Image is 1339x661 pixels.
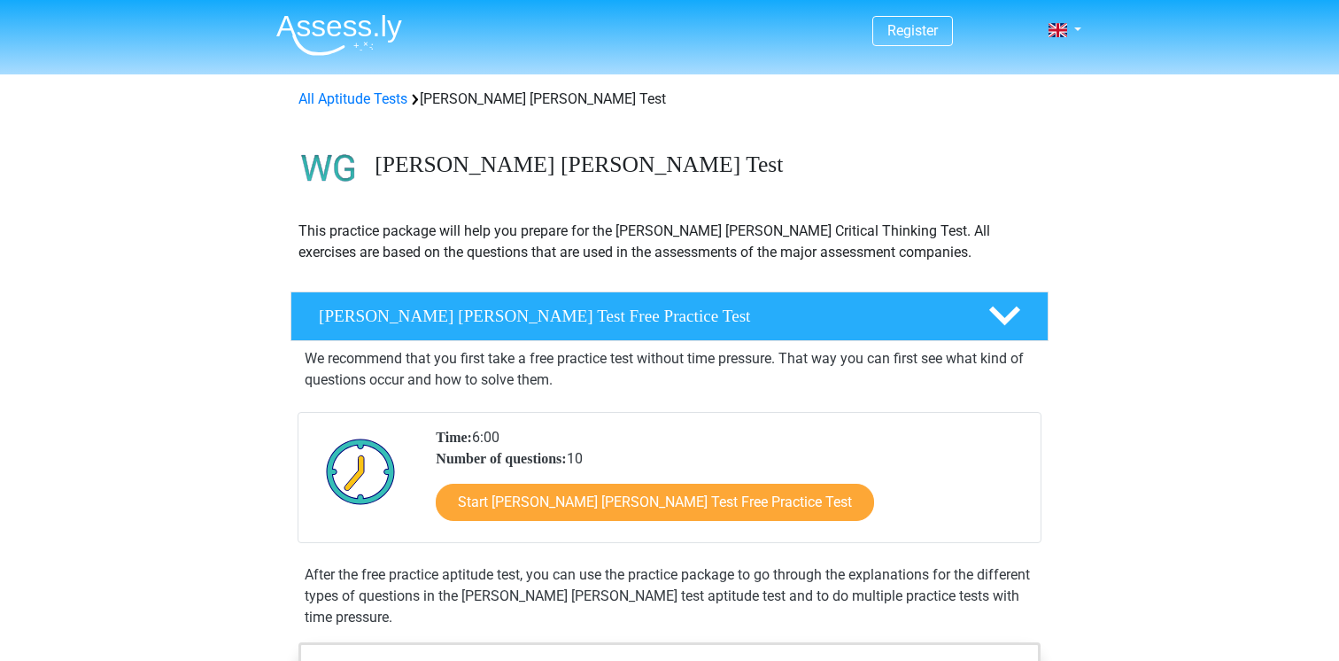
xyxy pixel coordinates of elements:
[422,427,1040,542] div: 6:00 10
[291,89,1048,110] div: [PERSON_NAME] [PERSON_NAME] Test
[305,348,1034,391] p: We recommend that you first take a free practice test without time pressure. That way you can fir...
[298,221,1041,263] p: This practice package will help you prepare for the [PERSON_NAME] [PERSON_NAME] Critical Thinking...
[887,22,938,39] a: Register
[291,131,367,206] img: watson glaser test
[375,152,1034,179] h3: [PERSON_NAME] [PERSON_NAME] Test
[298,564,1041,628] div: After the free practice aptitude test, you can use the practice package to go through the explana...
[283,292,1056,341] a: [PERSON_NAME] [PERSON_NAME] Test Free Practice Test
[319,306,960,326] h4: [PERSON_NAME] [PERSON_NAME] Test Free Practice Test
[276,14,402,56] img: Assessly
[436,451,566,466] b: Number of questions:
[436,430,472,445] b: Time:
[298,90,407,107] a: All Aptitude Tests
[316,427,406,516] img: Clock
[436,484,874,521] a: Start [PERSON_NAME] [PERSON_NAME] Test Free Practice Test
